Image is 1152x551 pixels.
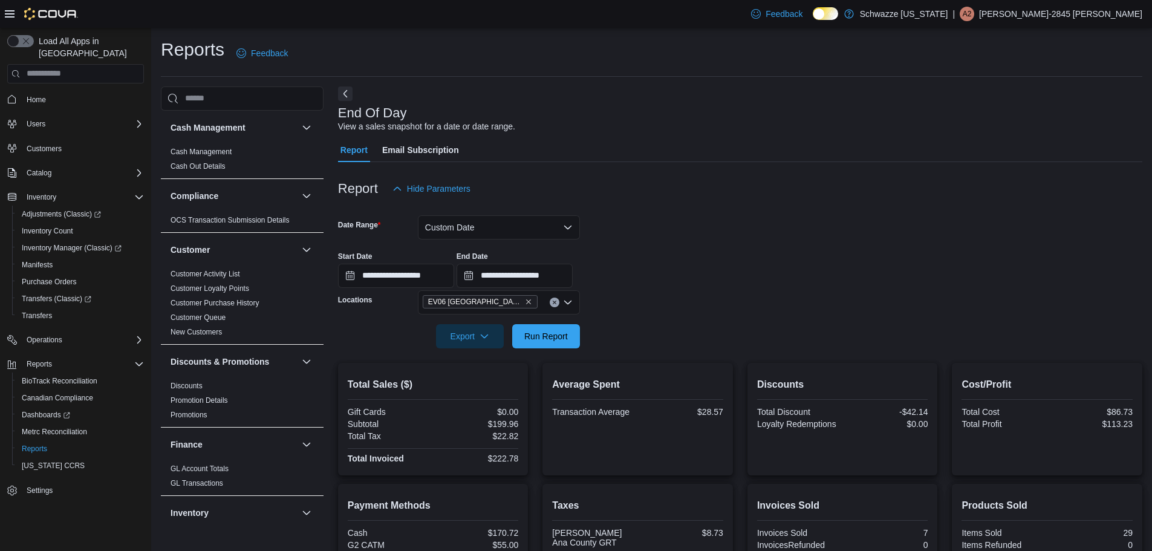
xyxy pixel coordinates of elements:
[17,224,144,238] span: Inventory Count
[524,330,568,342] span: Run Report
[338,120,515,133] div: View a sales snapshot for a date or date range.
[17,224,78,238] a: Inventory Count
[962,377,1133,392] h2: Cost/Profit
[813,20,813,21] span: Dark Mode
[171,122,297,134] button: Cash Management
[2,91,149,108] button: Home
[348,377,519,392] h2: Total Sales ($)
[428,296,522,308] span: EV06 [GEOGRAPHIC_DATA]
[640,407,723,417] div: $28.57
[2,140,149,157] button: Customers
[338,86,353,101] button: Next
[340,138,368,162] span: Report
[22,376,97,386] span: BioTrack Reconciliation
[512,324,580,348] button: Run Report
[17,241,126,255] a: Inventory Manager (Classic)
[161,379,324,427] div: Discounts & Promotions
[171,507,297,519] button: Inventory
[161,37,224,62] h1: Reports
[348,454,404,463] strong: Total Invoiced
[251,47,288,59] span: Feedback
[338,181,378,196] h3: Report
[12,406,149,423] a: Dashboards
[457,252,488,261] label: End Date
[962,540,1044,550] div: Items Refunded
[17,458,89,473] a: [US_STATE] CCRS
[757,540,840,550] div: InvoicesRefunded
[845,419,928,429] div: $0.00
[232,41,293,65] a: Feedback
[17,258,144,272] span: Manifests
[7,86,144,531] nav: Complex example
[443,324,496,348] span: Export
[552,528,635,547] div: [PERSON_NAME] Ana County GRT
[171,148,232,156] a: Cash Management
[22,277,77,287] span: Purchase Orders
[17,374,102,388] a: BioTrack Reconciliation
[171,270,240,278] a: Customer Activity List
[22,166,144,180] span: Catalog
[2,116,149,132] button: Users
[348,498,519,513] h2: Payment Methods
[22,190,61,204] button: Inventory
[171,244,210,256] h3: Customer
[435,407,518,417] div: $0.00
[22,117,50,131] button: Users
[34,35,144,59] span: Load All Apps in [GEOGRAPHIC_DATA]
[171,122,246,134] h3: Cash Management
[525,298,532,305] button: Remove EV06 Las Cruces East from selection in this group
[22,92,144,107] span: Home
[757,498,928,513] h2: Invoices Sold
[17,207,144,221] span: Adjustments (Classic)
[171,507,209,519] h3: Inventory
[552,498,723,513] h2: Taxes
[171,298,259,308] span: Customer Purchase History
[27,486,53,495] span: Settings
[457,264,573,288] input: Press the down key to open a popover containing a calendar.
[17,308,57,323] a: Transfers
[435,419,518,429] div: $199.96
[22,393,93,403] span: Canadian Compliance
[171,147,232,157] span: Cash Management
[962,498,1133,513] h2: Products Sold
[12,206,149,223] a: Adjustments (Classic)
[845,540,928,550] div: 0
[22,93,51,107] a: Home
[171,284,249,293] a: Customer Loyalty Points
[640,528,723,538] div: $8.73
[766,8,802,20] span: Feedback
[952,7,955,21] p: |
[962,419,1044,429] div: Total Profit
[17,458,144,473] span: Washington CCRS
[171,396,228,405] a: Promotion Details
[2,481,149,499] button: Settings
[22,357,144,371] span: Reports
[22,483,57,498] a: Settings
[171,410,207,420] span: Promotions
[299,437,314,452] button: Finance
[22,190,144,204] span: Inventory
[338,295,373,305] label: Locations
[407,183,470,195] span: Hide Parameters
[17,308,144,323] span: Transfers
[17,442,144,456] span: Reports
[348,419,431,429] div: Subtotal
[171,313,226,322] span: Customer Queue
[171,464,229,474] span: GL Account Totals
[171,411,207,419] a: Promotions
[22,333,144,347] span: Operations
[12,223,149,240] button: Inventory Count
[17,391,144,405] span: Canadian Compliance
[171,381,203,391] span: Discounts
[171,382,203,390] a: Discounts
[17,391,98,405] a: Canadian Compliance
[27,144,62,154] span: Customers
[435,431,518,441] div: $22.82
[1050,419,1133,429] div: $113.23
[171,328,222,336] a: New Customers
[382,138,459,162] span: Email Subscription
[17,408,144,422] span: Dashboards
[757,528,840,538] div: Invoices Sold
[17,258,57,272] a: Manifests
